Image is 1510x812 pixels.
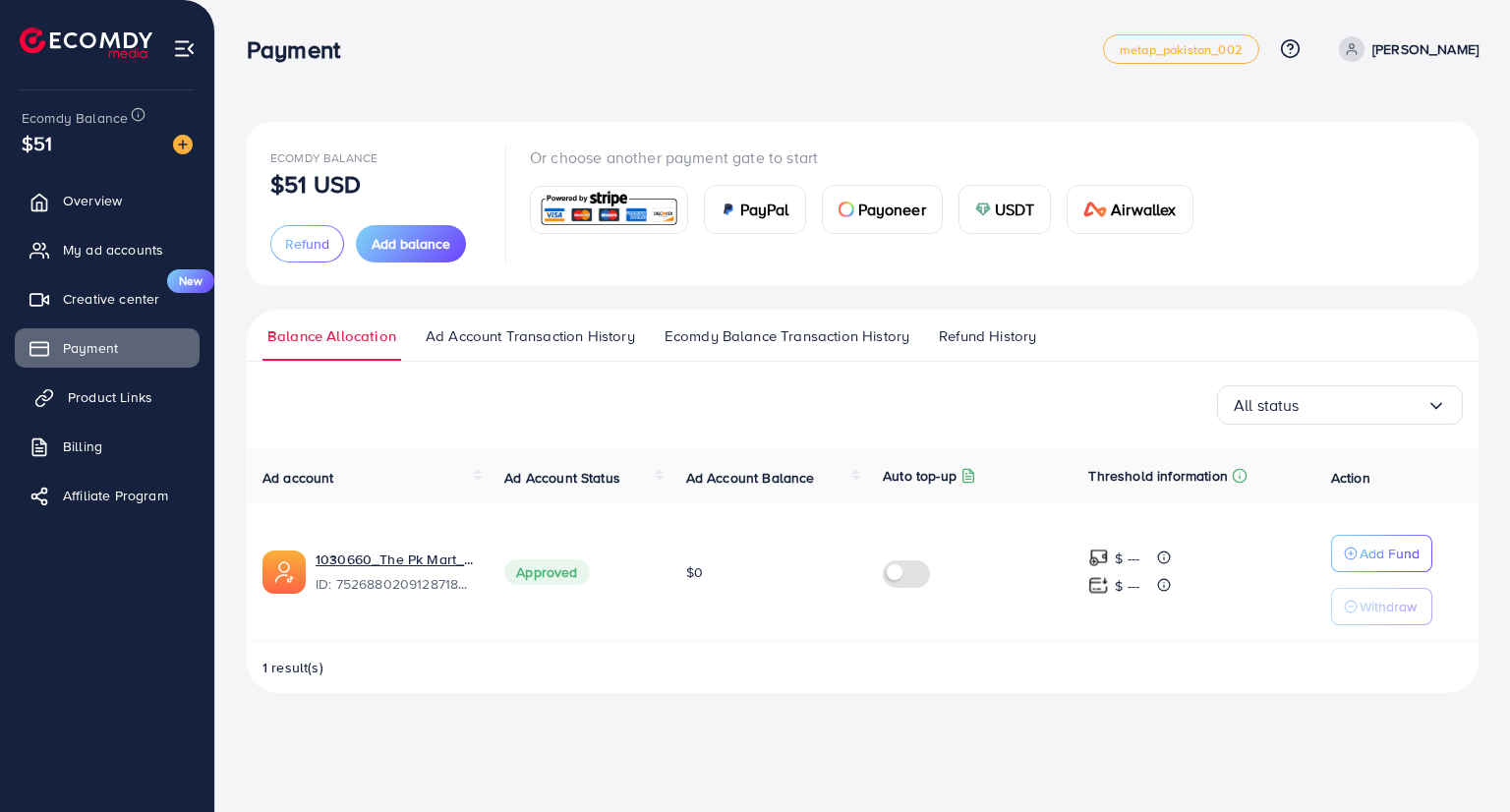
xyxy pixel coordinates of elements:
[530,186,688,234] a: card
[167,269,214,293] span: New
[1067,185,1192,234] a: cardAirwallex
[22,129,52,157] span: $51
[1088,575,1109,596] img: top-up amount
[316,550,473,569] a: 1030660_The Pk Mart_1752488617319
[504,468,620,488] span: Ad Account Status
[63,486,168,505] span: Affiliate Program
[1111,198,1176,221] span: Airwallex
[63,289,159,309] span: Creative center
[1115,547,1139,570] p: $ ---
[63,338,118,358] span: Payment
[68,387,152,407] span: Product Links
[1088,464,1227,488] p: Threshold information
[704,185,806,234] a: cardPayPal
[262,551,306,594] img: ic-ads-acc.e4c84228.svg
[63,240,163,260] span: My ad accounts
[1103,34,1259,64] a: metap_pakistan_002
[316,574,473,594] span: ID: 7526880209128718343
[721,202,736,217] img: card
[858,198,926,221] span: Payoneer
[15,181,200,220] a: Overview
[270,172,361,196] p: $51 USD
[839,202,854,217] img: card
[356,225,466,262] button: Add balance
[173,135,193,154] img: image
[1331,535,1432,572] button: Add Fund
[883,464,957,488] p: Auto top-up
[939,325,1036,347] span: Refund History
[1426,724,1495,797] iframe: Chat
[504,559,589,585] span: Approved
[15,476,200,515] a: Affiliate Program
[1360,595,1417,618] p: Withdraw
[270,225,344,262] button: Refund
[1217,385,1463,425] div: Search for option
[1083,202,1107,217] img: card
[316,550,473,595] div: <span class='underline'>1030660_The Pk Mart_1752488617319</span></br>7526880209128718343
[15,377,200,417] a: Product Links
[270,149,377,166] span: Ecomdy Balance
[995,198,1035,221] span: USDT
[1115,574,1139,598] p: $ ---
[247,35,356,64] h3: Payment
[372,234,450,254] span: Add balance
[1360,542,1420,565] p: Add Fund
[267,325,396,347] span: Balance Allocation
[822,185,943,234] a: cardPayoneer
[63,191,122,210] span: Overview
[530,145,1209,169] p: Or choose another payment gate to start
[262,658,323,677] span: 1 result(s)
[173,37,196,60] img: menu
[665,325,909,347] span: Ecomdy Balance Transaction History
[1088,548,1109,568] img: top-up amount
[22,108,128,128] span: Ecomdy Balance
[15,328,200,368] a: Payment
[958,185,1052,234] a: cardUSDT
[15,279,200,319] a: Creative centerNew
[740,198,789,221] span: PayPal
[975,202,991,217] img: card
[426,325,635,347] span: Ad Account Transaction History
[1331,588,1432,625] button: Withdraw
[262,468,334,488] span: Ad account
[537,189,681,231] img: card
[1120,43,1243,56] span: metap_pakistan_002
[1372,37,1479,61] p: [PERSON_NAME]
[63,436,102,456] span: Billing
[1300,390,1426,421] input: Search for option
[686,468,815,488] span: Ad Account Balance
[20,28,152,58] img: logo
[1331,36,1479,62] a: [PERSON_NAME]
[15,230,200,269] a: My ad accounts
[285,234,329,254] span: Refund
[15,427,200,466] a: Billing
[1234,390,1300,421] span: All status
[686,562,703,582] span: $0
[1331,468,1370,488] span: Action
